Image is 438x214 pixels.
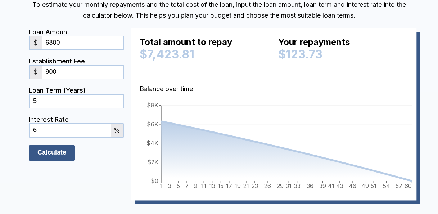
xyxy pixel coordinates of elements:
tspan: 11 [201,182,206,189]
tspan: 9 [194,182,197,189]
tspan: 3 [168,182,171,189]
tspan: 23 [252,182,258,189]
tspan: 7 [185,182,189,189]
div: Interest Rate [29,116,124,123]
input: Calculate [29,145,75,161]
div: $7,423.81 [140,47,269,61]
div: $ [30,66,42,79]
div: % [111,124,123,137]
tspan: 13 [209,182,215,189]
tspan: $0 [151,177,158,184]
tspan: 15 [218,182,223,189]
tspan: 5 [177,182,180,189]
tspan: 49 [361,182,369,189]
tspan: $8K [147,101,158,108]
tspan: 54 [383,182,390,189]
tspan: 26 [264,182,271,189]
tspan: 31 [286,182,292,189]
div: Establishment Fee [29,57,124,65]
input: 0 [42,36,123,49]
tspan: 21 [243,182,249,189]
tspan: 60 [405,182,412,189]
input: 0 [30,124,111,137]
tspan: $6K [147,120,158,128]
div: Total amount to repay [140,37,269,50]
tspan: 1 [160,182,163,189]
div: $ [30,36,42,49]
div: Loan Amount [29,28,124,36]
div: Your repayments [278,37,408,50]
div: Loan Term (Years) [29,86,124,94]
tspan: 39 [319,182,326,189]
tspan: 51 [371,182,376,189]
tspan: $4K [146,139,158,146]
tspan: 46 [349,182,356,189]
tspan: 36 [307,182,313,189]
input: 0 [42,66,123,79]
tspan: 43 [336,182,343,189]
tspan: 29 [277,182,284,189]
p: Balance over time [140,84,408,94]
div: $123.73 [278,47,408,61]
tspan: 41 [328,182,334,189]
tspan: $2K [147,158,158,165]
tspan: 19 [235,182,241,189]
input: 0 [30,95,123,108]
tspan: 33 [294,182,301,189]
tspan: 17 [226,182,232,189]
tspan: 57 [396,182,402,189]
